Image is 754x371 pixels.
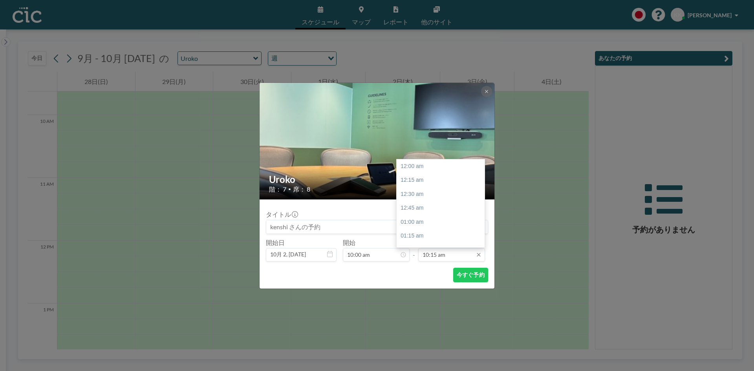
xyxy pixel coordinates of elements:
span: 席： 8 [293,185,310,193]
div: 01:15 am [397,229,489,243]
span: 階： 7 [269,185,286,193]
div: 12:15 am [397,173,489,187]
button: 今すぐ予約 [453,268,488,282]
input: kenshi さんの予約 [266,220,488,234]
h2: Uroko [269,174,486,185]
div: 12:45 am [397,201,489,215]
label: 開始日 [266,239,285,247]
label: タイトル [266,210,297,218]
div: 01:30 am [397,243,489,257]
div: 12:30 am [397,187,489,201]
span: - [413,241,415,259]
div: 12:00 am [397,159,489,174]
span: • [288,186,291,192]
label: 開始 [343,239,355,247]
div: 01:00 am [397,215,489,229]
